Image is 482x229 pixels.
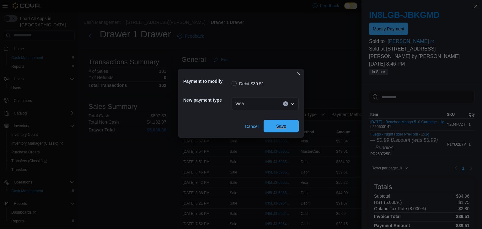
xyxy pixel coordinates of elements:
button: Closes this modal window [295,70,303,77]
span: Cancel [245,123,259,130]
input: Accessible screen reader label [246,100,247,108]
button: Save [264,120,299,132]
button: Clear input [283,101,288,106]
button: Cancel [242,120,261,133]
h5: Payment to modify [183,75,230,88]
label: Debit $39.51 [232,80,264,88]
h5: New payment type [183,94,230,106]
span: Visa [235,100,244,107]
span: Save [276,123,286,129]
button: Open list of options [290,101,295,106]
